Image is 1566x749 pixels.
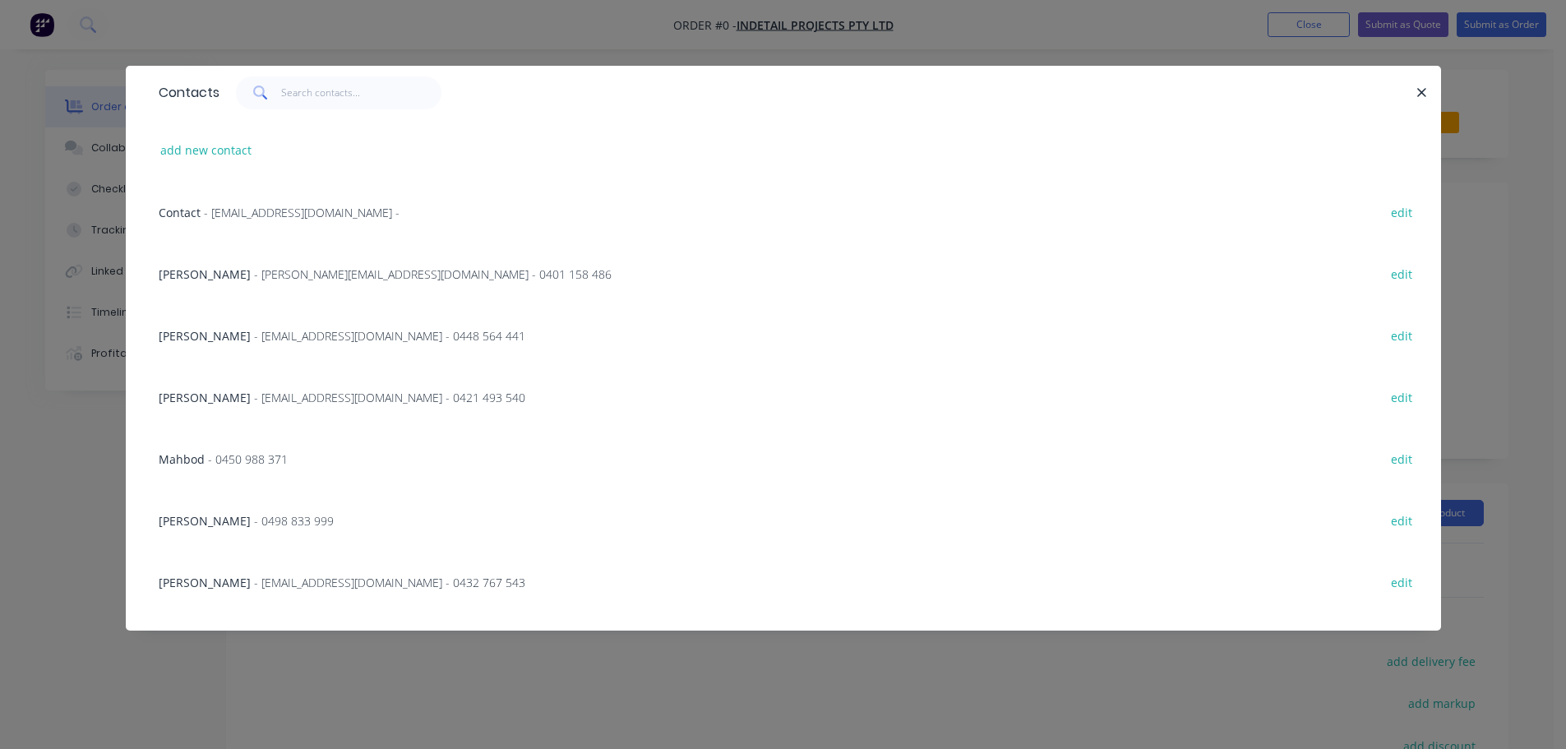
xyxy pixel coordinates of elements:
[152,139,261,161] button: add new contact
[204,205,400,220] span: - [EMAIL_ADDRESS][DOMAIN_NAME] -
[1383,201,1421,223] button: edit
[254,328,525,344] span: - [EMAIL_ADDRESS][DOMAIN_NAME] - 0448 564 441
[254,390,525,405] span: - [EMAIL_ADDRESS][DOMAIN_NAME] - 0421 493 540
[159,451,205,467] span: Mahbod
[1383,447,1421,469] button: edit
[1383,571,1421,593] button: edit
[254,266,612,282] span: - [PERSON_NAME][EMAIL_ADDRESS][DOMAIN_NAME] - 0401 158 486
[159,266,251,282] span: [PERSON_NAME]
[159,575,251,590] span: [PERSON_NAME]
[159,513,251,529] span: [PERSON_NAME]
[1383,386,1421,408] button: edit
[1383,324,1421,346] button: edit
[254,513,334,529] span: - 0498 833 999
[208,451,288,467] span: - 0450 988 371
[1383,509,1421,531] button: edit
[159,205,201,220] span: Contact
[150,67,219,119] div: Contacts
[159,390,251,405] span: [PERSON_NAME]
[159,328,251,344] span: [PERSON_NAME]
[1383,262,1421,284] button: edit
[281,76,441,109] input: Search contacts...
[254,575,525,590] span: - [EMAIL_ADDRESS][DOMAIN_NAME] - 0432 767 543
